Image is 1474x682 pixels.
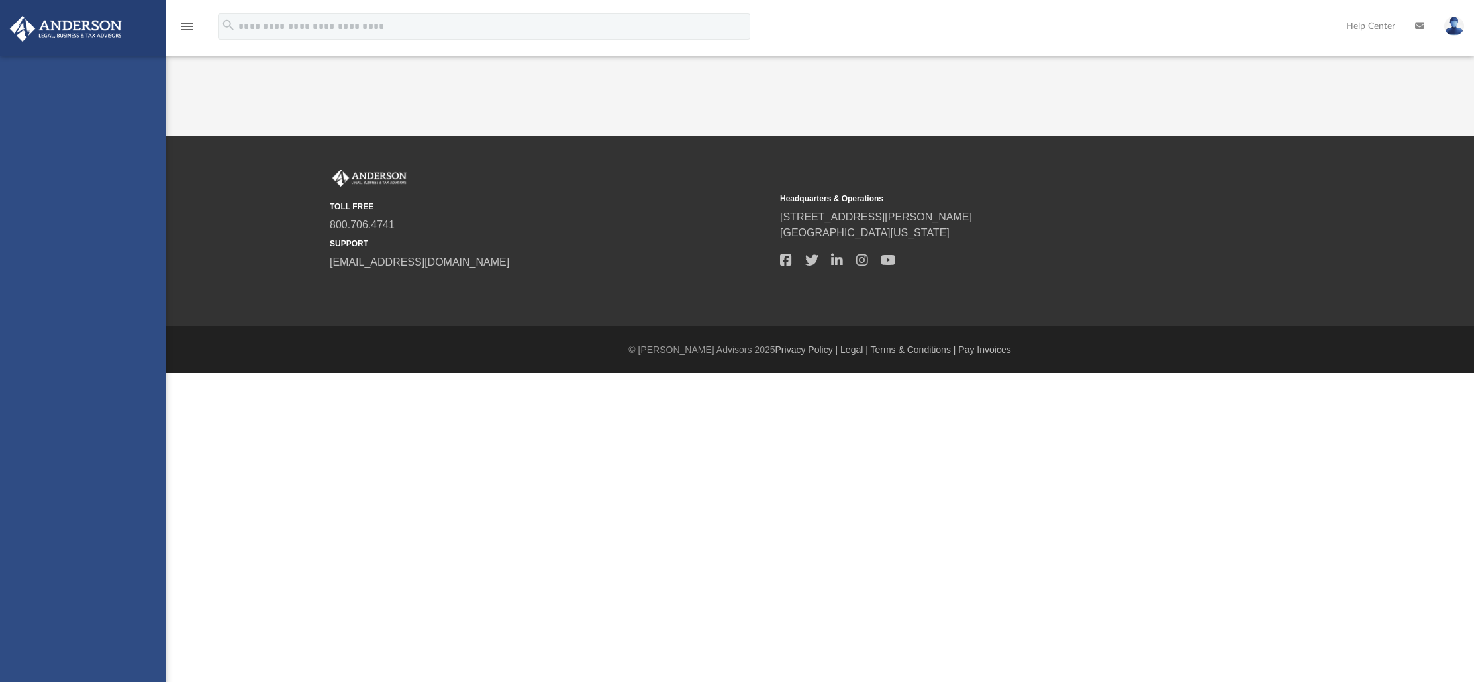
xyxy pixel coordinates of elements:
small: SUPPORT [330,238,771,250]
a: 800.706.4741 [330,219,395,230]
small: Headquarters & Operations [780,193,1221,205]
i: menu [179,19,195,34]
img: User Pic [1444,17,1464,36]
a: [EMAIL_ADDRESS][DOMAIN_NAME] [330,256,509,268]
a: Legal | [840,344,868,355]
a: Privacy Policy | [775,344,838,355]
a: Pay Invoices [958,344,1010,355]
i: search [221,18,236,32]
a: menu [179,25,195,34]
a: [STREET_ADDRESS][PERSON_NAME] [780,211,972,222]
img: Anderson Advisors Platinum Portal [330,170,409,187]
a: Terms & Conditions | [871,344,956,355]
small: TOLL FREE [330,201,771,213]
div: © [PERSON_NAME] Advisors 2025 [166,343,1474,357]
img: Anderson Advisors Platinum Portal [6,16,126,42]
a: [GEOGRAPHIC_DATA][US_STATE] [780,227,950,238]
